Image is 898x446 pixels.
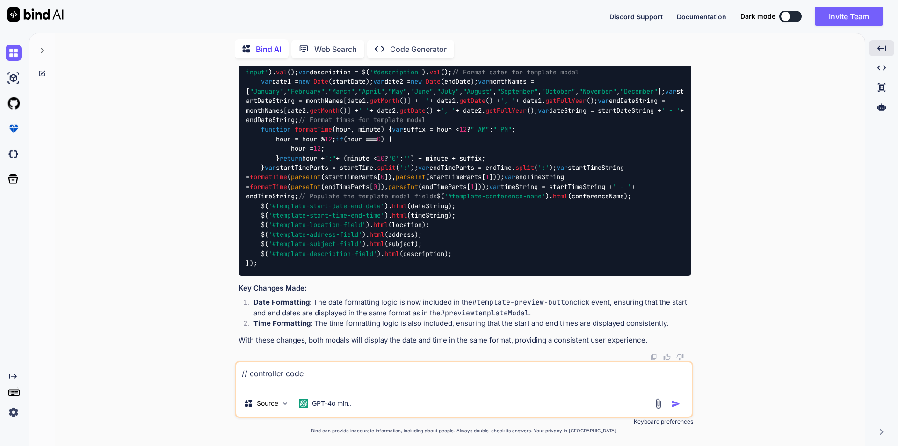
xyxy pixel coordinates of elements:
[310,106,340,115] span: getMonth
[392,211,407,219] span: html
[268,249,377,258] span: '#template-description-field'
[472,298,573,307] code: #template-preview-button
[261,125,291,134] span: function
[388,183,418,191] span: parseInt
[265,163,276,172] span: var
[429,68,441,76] span: val
[239,335,691,346] p: With these changes, both modals will display the date and time in the same format, providing a co...
[441,106,456,115] span: ', '
[298,68,310,76] span: var
[257,399,278,408] p: Source
[471,183,474,191] span: 1
[373,221,388,229] span: html
[489,183,500,191] span: var
[246,58,654,76] span: '#subject-field-input'
[557,163,568,172] span: var
[399,106,426,115] span: getDate
[6,146,22,162] img: darkCloudIdeIcon
[268,202,384,210] span: '#template-start-date-end-date'
[459,125,467,134] span: 12
[542,87,575,95] span: "October"
[298,78,310,86] span: new
[253,319,311,328] strong: Time Formatting
[298,116,426,124] span: // Format times for template modal
[598,97,609,105] span: var
[504,173,515,182] span: var
[650,353,658,361] img: copy
[579,87,616,95] span: "November"
[399,163,411,172] span: ':'
[390,44,447,55] p: Code Generator
[250,173,287,182] span: formatTime
[545,97,587,105] span: getFullYear
[369,97,399,105] span: getMonth
[441,308,529,318] code: #previewtemplateModal
[281,400,289,408] img: Pick Models
[369,240,384,248] span: html
[677,13,726,21] span: Documentation
[388,154,399,162] span: '0'
[295,125,332,134] span: formatTime
[291,173,321,182] span: parseInt
[325,135,332,143] span: 12
[6,45,22,61] img: chat
[444,192,545,201] span: '#template-conference-name'
[6,70,22,86] img: ai-studio
[452,68,579,76] span: // Format dates for template modal
[250,87,283,95] span: "January"
[411,87,433,95] span: "June"
[369,68,422,76] span: '#description'
[6,121,22,137] img: premium
[677,12,726,22] button: Documentation
[676,353,684,361] img: dislike
[373,78,384,86] span: var
[276,68,287,76] span: val
[493,125,512,134] span: " PM"
[325,154,336,162] span: ":"
[426,78,441,86] span: Date
[250,183,287,191] span: formatTime
[411,78,422,86] span: new
[500,97,515,105] span: ', '
[312,399,352,408] p: GPT-4o min..
[485,173,489,182] span: 1
[663,353,671,361] img: like
[538,163,549,172] span: ':'
[815,7,883,26] button: Invite Team
[459,97,485,105] span: getDate
[418,163,429,172] span: var
[497,87,538,95] span: "September"
[538,106,549,115] span: var
[280,154,302,162] span: return
[239,283,691,294] h3: Key Changes Made:
[268,211,384,219] span: '#template-start-time-end-time'
[384,249,399,258] span: html
[437,87,459,95] span: "July"
[268,230,362,239] span: '#template-address-field'
[388,87,407,95] span: "May"
[336,125,381,134] span: hour, minute
[403,154,411,162] span: ''
[471,125,489,134] span: " AM"
[268,221,366,229] span: '#template-location-field'
[740,12,775,21] span: Dark mode
[661,106,680,115] span: ' - '
[377,163,396,172] span: split
[235,427,693,434] p: Bind can provide inaccurate information, including about people. Always double-check its answers....
[313,145,321,153] span: 12
[553,192,568,201] span: html
[485,106,527,115] span: getFullYear
[261,78,272,86] span: var
[515,163,534,172] span: split
[246,318,691,331] li: : The time formatting logic is also included, ensuring that the start and end times are displayed...
[235,418,693,425] p: Keyboard preferences
[253,298,310,307] strong: Date Formatting
[291,183,321,191] span: parseInt
[463,87,493,95] span: "August"
[268,240,362,248] span: '#template-subject-field'
[653,398,664,409] img: attachment
[377,154,384,162] span: 10
[478,78,489,86] span: var
[609,13,663,21] span: Discord Support
[671,399,681,409] img: icon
